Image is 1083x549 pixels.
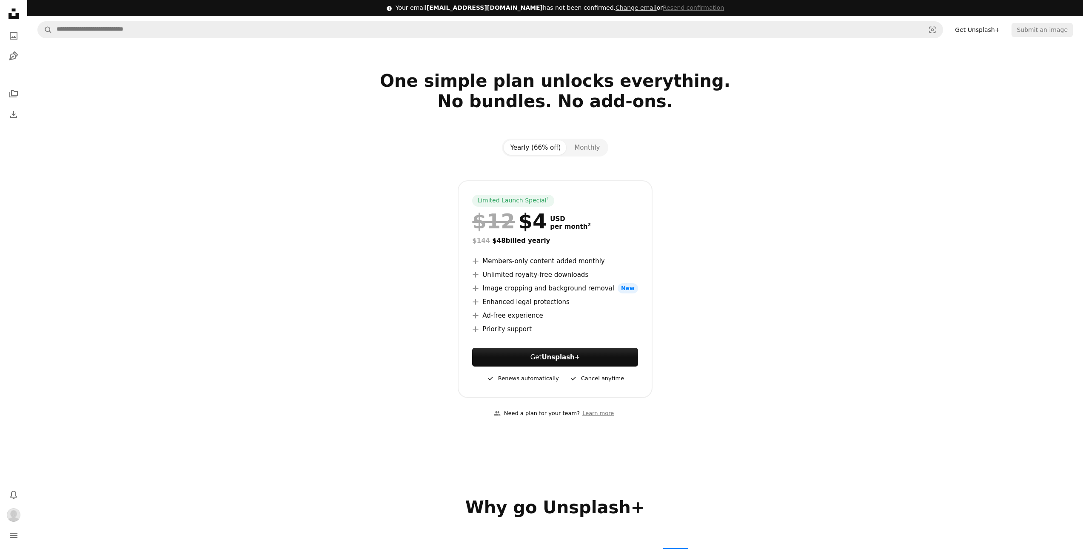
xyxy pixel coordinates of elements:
[472,283,638,293] li: Image cropping and background removal
[586,223,593,230] a: 2
[472,237,490,245] span: $144
[38,22,52,38] button: Search Unsplash
[5,5,22,24] a: Home — Unsplash
[547,196,550,201] sup: 1
[472,256,638,266] li: Members-only content added monthly
[37,21,943,38] form: Find visuals sitewide
[550,223,591,230] span: per month
[472,195,554,207] div: Limited Launch Special
[569,373,624,384] div: Cancel anytime
[5,527,22,544] button: Menu
[663,4,724,12] button: Resend confirmation
[5,486,22,503] button: Notifications
[541,353,580,361] strong: Unsplash+
[494,409,580,418] div: Need a plan for your team?
[5,106,22,123] a: Download History
[7,508,20,522] img: Avatar of user zhu zhu
[472,270,638,280] li: Unlimited royalty-free downloads
[396,4,724,12] div: Your email has not been confirmed.
[472,236,638,246] div: $48 billed yearly
[5,48,22,65] a: Illustrations
[427,4,543,11] span: [EMAIL_ADDRESS][DOMAIN_NAME]
[281,497,829,518] h2: Why go Unsplash+
[618,283,638,293] span: New
[616,4,724,11] span: or
[580,407,616,421] a: Learn more
[486,373,559,384] div: Renews automatically
[5,85,22,102] a: Collections
[550,215,591,223] span: USD
[545,196,551,205] a: 1
[472,210,547,232] div: $4
[567,140,607,155] button: Monthly
[472,210,515,232] span: $12
[472,324,638,334] li: Priority support
[281,71,829,132] h2: One simple plan unlocks everything. No bundles. No add-ons.
[504,140,568,155] button: Yearly (66% off)
[472,348,638,367] a: GetUnsplash+
[616,4,657,11] a: Change email
[587,222,591,228] sup: 2
[5,506,22,523] button: Profile
[922,22,943,38] button: Visual search
[472,297,638,307] li: Enhanced legal protections
[1012,23,1073,37] button: Submit an image
[950,23,1005,37] a: Get Unsplash+
[472,310,638,321] li: Ad-free experience
[5,27,22,44] a: Photos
